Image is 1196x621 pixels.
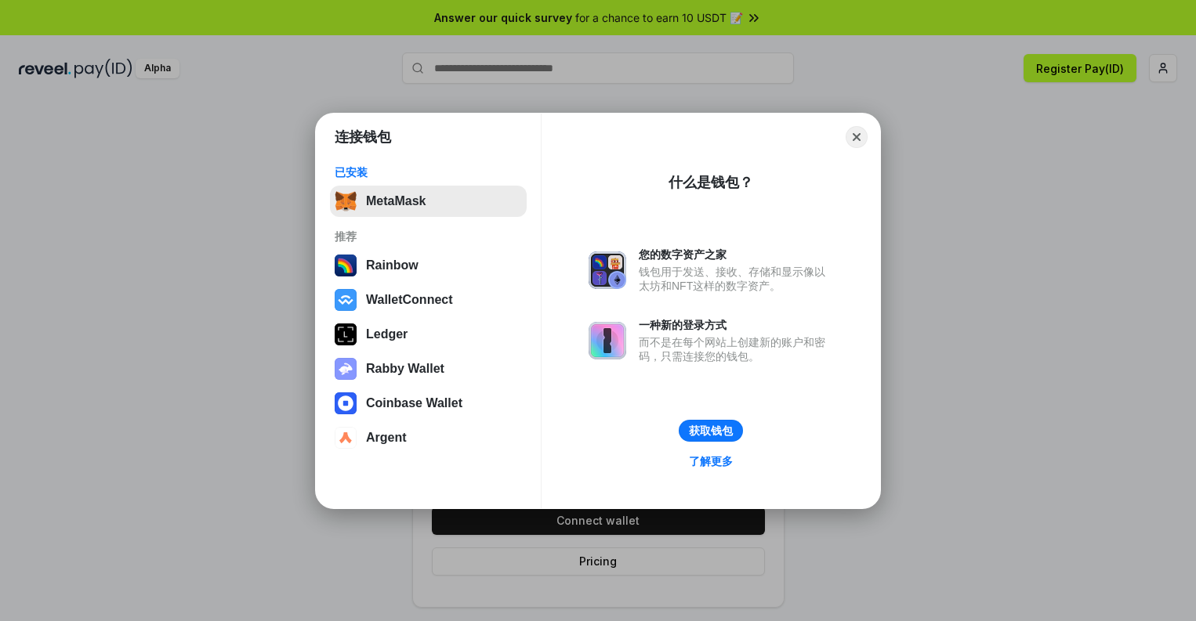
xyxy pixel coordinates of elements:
img: svg+xml,%3Csvg%20width%3D%2228%22%20height%3D%2228%22%20viewBox%3D%220%200%2028%2028%22%20fill%3D... [335,289,357,311]
img: svg+xml,%3Csvg%20width%3D%2228%22%20height%3D%2228%22%20viewBox%3D%220%200%2028%2028%22%20fill%3D... [335,392,357,414]
button: Rabby Wallet [330,353,527,385]
div: WalletConnect [366,293,453,307]
button: Close [846,126,868,148]
img: svg+xml,%3Csvg%20xmlns%3D%22http%3A%2F%2Fwww.w3.org%2F2000%2Fsvg%22%20fill%3D%22none%22%20viewBox... [335,358,357,380]
button: Rainbow [330,250,527,281]
img: svg+xml,%3Csvg%20xmlns%3D%22http%3A%2F%2Fwww.w3.org%2F2000%2Fsvg%22%20width%3D%2228%22%20height%3... [335,323,357,345]
div: 钱包用于发送、接收、存储和显示像以太坊和NFT这样的数字资产。 [639,265,833,293]
img: svg+xml,%3Csvg%20xmlns%3D%22http%3A%2F%2Fwww.w3.org%2F2000%2Fsvg%22%20fill%3D%22none%22%20viewBox... [589,322,626,359]
img: svg+xml,%3Csvg%20width%3D%22120%22%20height%3D%22120%22%20viewBox%3D%220%200%20120%20120%22%20fil... [335,255,357,276]
h1: 连接钱包 [335,128,391,146]
button: 获取钱包 [679,420,743,442]
div: 一种新的登录方式 [639,318,833,332]
div: Rabby Wallet [366,362,444,376]
div: 什么是钱包？ [669,173,753,192]
div: 获取钱包 [689,424,733,438]
div: Ledger [366,327,408,341]
button: WalletConnect [330,284,527,316]
div: Argent [366,431,407,445]
button: Argent [330,422,527,453]
div: 您的数字资产之家 [639,247,833,262]
div: 了解更多 [689,454,733,468]
button: MetaMask [330,186,527,217]
div: MetaMask [366,194,426,208]
div: Rainbow [366,258,419,273]
button: Coinbase Wallet [330,388,527,419]
div: 推荐 [335,229,522,244]
img: svg+xml,%3Csvg%20width%3D%2228%22%20height%3D%2228%22%20viewBox%3D%220%200%2028%2028%22%20fill%3D... [335,427,357,449]
img: svg+xml,%3Csvg%20xmlns%3D%22http%3A%2F%2Fwww.w3.org%2F2000%2Fsvg%22%20fill%3D%22none%22%20viewBox... [589,251,626,289]
div: Coinbase Wallet [366,396,462,410]
img: svg+xml,%3Csvg%20fill%3D%22none%22%20height%3D%2233%22%20viewBox%3D%220%200%2035%2033%22%20width%... [335,190,357,212]
a: 了解更多 [680,451,742,471]
button: Ledger [330,319,527,350]
div: 已安装 [335,165,522,179]
div: 而不是在每个网站上创建新的账户和密码，只需连接您的钱包。 [639,335,833,363]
